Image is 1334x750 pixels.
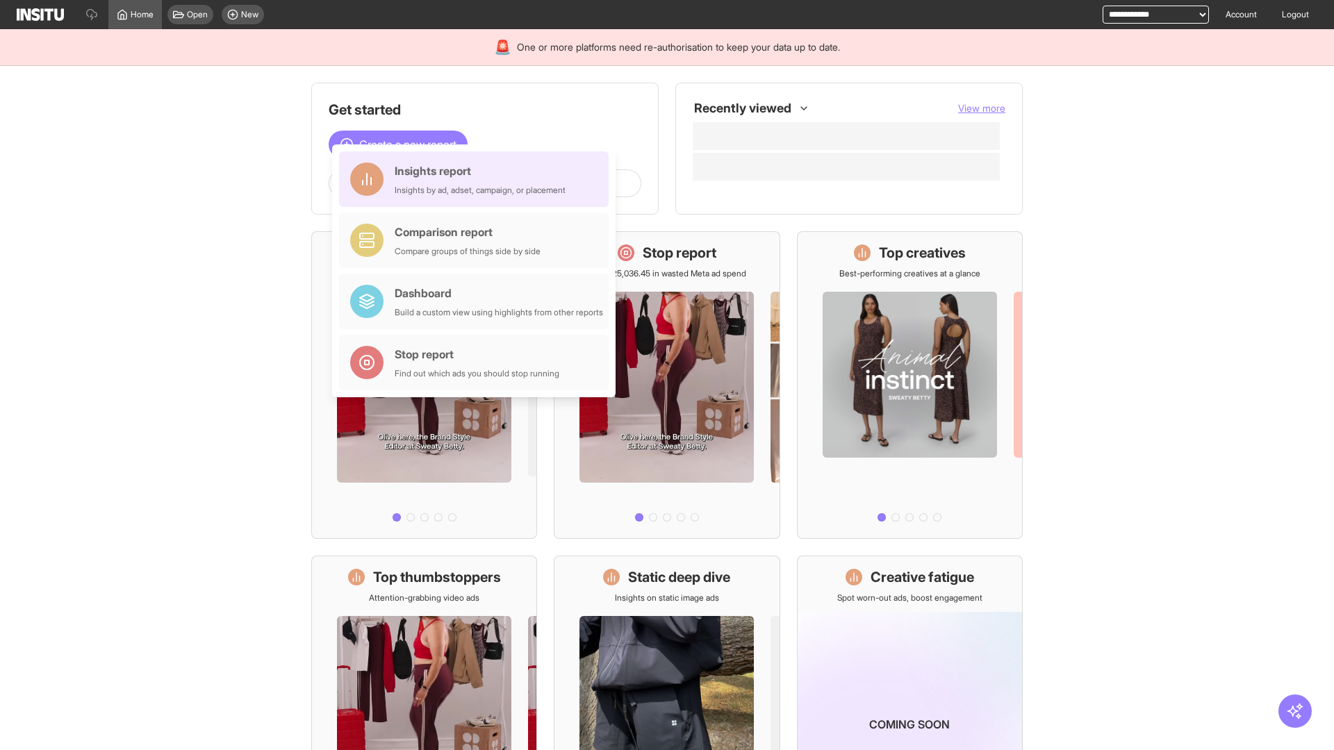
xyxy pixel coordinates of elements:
[615,592,719,603] p: Insights on static image ads
[395,162,566,179] div: Insights report
[359,136,456,153] span: Create a new report
[131,9,154,20] span: Home
[311,231,537,539] a: What's live nowSee all active ads instantly
[395,368,559,379] div: Find out which ads you should stop running
[395,285,603,301] div: Dashboard
[554,231,780,539] a: Stop reportSave £25,036.45 in wasted Meta ad spend
[797,231,1023,539] a: Top creativesBest-performing creatives at a glance
[494,37,511,57] div: 🚨
[587,268,746,279] p: Save £25,036.45 in wasted Meta ad spend
[329,131,468,158] button: Create a new report
[187,9,208,20] span: Open
[395,307,603,318] div: Build a custom view using highlights from other reports
[395,224,541,240] div: Comparison report
[17,8,64,21] img: Logo
[241,9,258,20] span: New
[628,567,730,587] h1: Static deep dive
[329,100,641,119] h1: Get started
[879,243,966,262] h1: Top creatives
[839,268,980,279] p: Best-performing creatives at a glance
[958,101,1005,115] button: View more
[643,243,716,262] h1: Stop report
[395,185,566,196] div: Insights by ad, adset, campaign, or placement
[373,567,501,587] h1: Top thumbstoppers
[369,592,479,603] p: Attention-grabbing video ads
[958,102,1005,114] span: View more
[395,346,559,362] div: Stop report
[395,246,541,257] div: Compare groups of things side by side
[517,40,840,54] span: One or more platforms need re-authorisation to keep your data up to date.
